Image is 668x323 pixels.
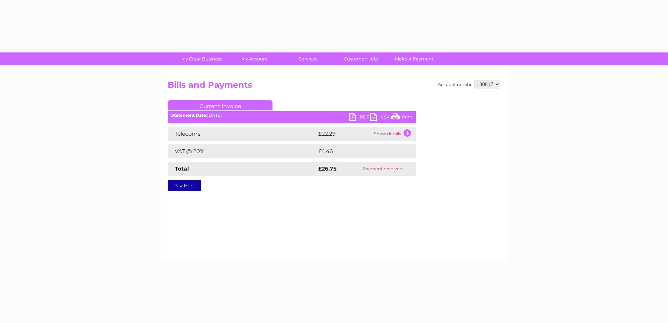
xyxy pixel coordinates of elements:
[391,113,412,123] a: Print
[226,52,284,65] a: My Account
[370,113,391,123] a: CSV
[317,144,400,158] td: £4.46
[318,165,336,172] strong: £26.75
[168,144,317,158] td: VAT @ 20%
[438,80,500,88] div: Account number
[168,180,201,191] a: Pay Here
[168,80,500,93] h2: Bills and Payments
[385,52,443,65] a: Make A Payment
[349,113,370,123] a: PDF
[168,113,416,118] div: [DATE]
[171,113,207,118] b: Statement Date:
[168,100,273,110] a: Current Invoice
[350,162,416,176] td: Payment received
[332,52,390,65] a: Customer Help
[175,165,189,172] strong: Total
[173,52,231,65] a: My Clear Business
[317,127,372,141] td: £22.29
[168,127,317,141] td: Telecoms
[279,52,337,65] a: Services
[372,127,416,141] td: Show details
